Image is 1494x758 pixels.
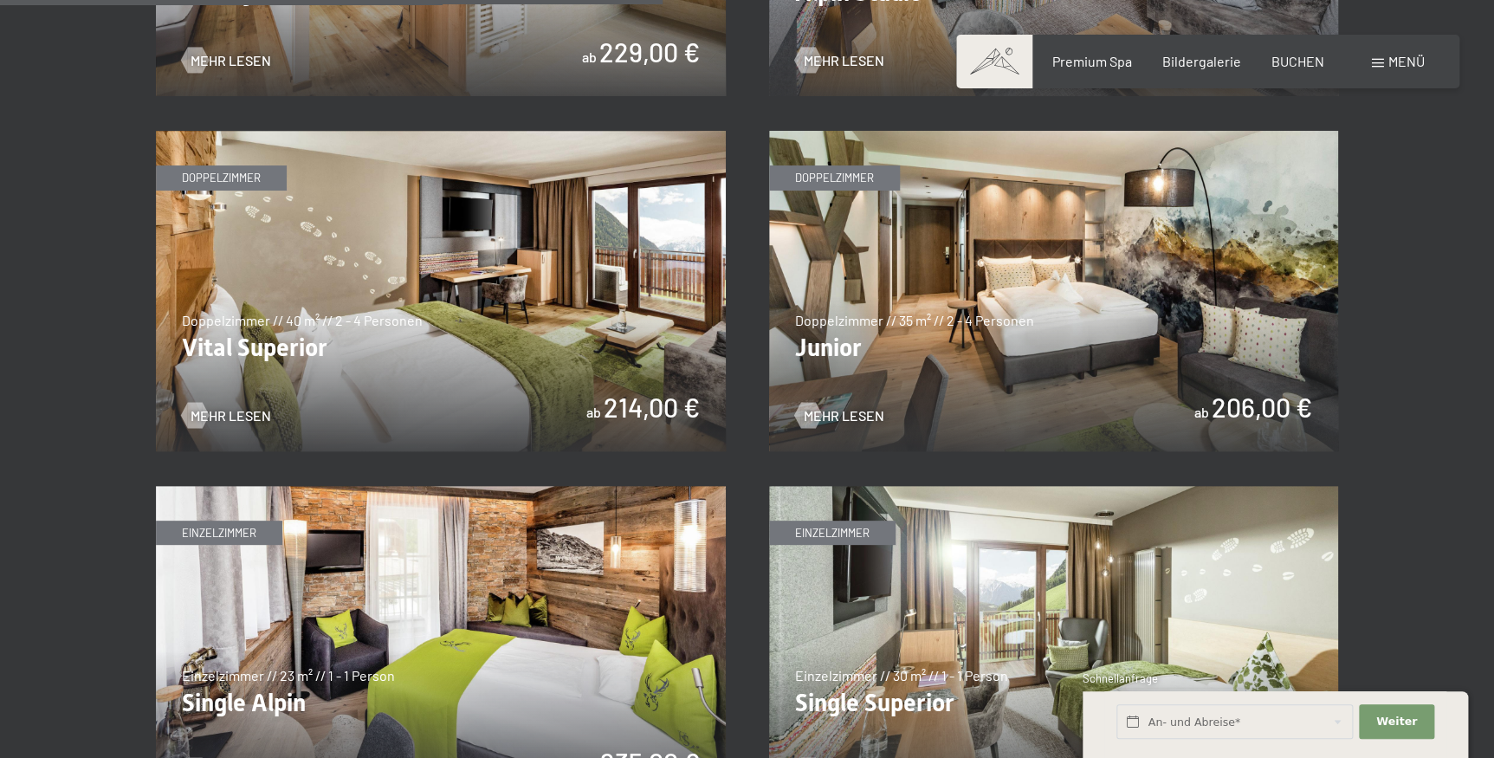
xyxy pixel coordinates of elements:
a: Single Superior [769,487,1339,497]
a: Junior [769,132,1339,142]
img: Vital Superior [156,131,726,451]
a: Mehr Lesen [182,406,271,425]
a: BUCHEN [1271,53,1324,69]
a: Bildergalerie [1162,53,1241,69]
span: Mehr Lesen [804,51,884,70]
a: Mehr Lesen [795,406,884,425]
span: Menü [1388,53,1425,69]
img: Junior [769,131,1339,451]
span: Mehr Lesen [191,406,271,425]
span: Weiter [1376,714,1417,729]
a: Vital Superior [156,132,726,142]
span: Schnellanfrage [1083,671,1158,685]
a: Mehr Lesen [795,51,884,70]
a: Single Alpin [156,487,726,497]
span: Mehr Lesen [804,406,884,425]
span: Mehr Lesen [191,51,271,70]
a: Premium Spa [1051,53,1131,69]
button: Weiter [1359,704,1433,740]
a: Mehr Lesen [182,51,271,70]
